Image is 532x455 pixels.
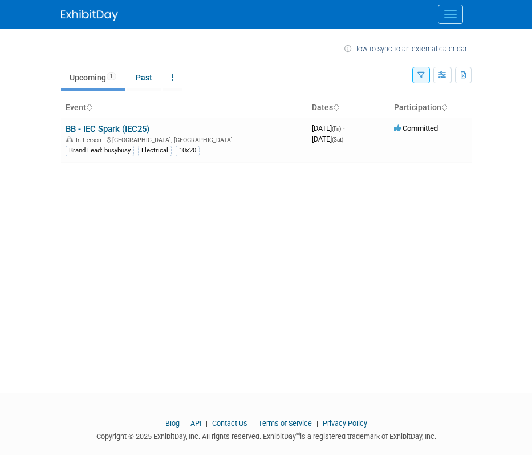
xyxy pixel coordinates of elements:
a: Blog [165,419,180,428]
div: [GEOGRAPHIC_DATA], [GEOGRAPHIC_DATA] [66,135,303,144]
th: Participation [389,98,472,118]
div: Electrical [138,146,172,156]
span: | [203,419,210,428]
span: (Fri) [332,126,341,132]
a: Upcoming1 [61,67,125,88]
a: Privacy Policy [323,419,367,428]
div: Brand Lead: busybusy [66,146,134,156]
div: 10x20 [176,146,200,156]
a: How to sync to an external calendar... [344,45,472,53]
span: | [181,419,189,428]
span: [DATE] [312,135,343,143]
a: Sort by Start Date [333,103,339,112]
span: - [343,124,344,132]
span: [DATE] [312,124,344,132]
th: Event [61,98,307,118]
img: In-Person Event [66,136,73,142]
a: Sort by Participation Type [441,103,447,112]
span: 1 [107,72,116,80]
sup: ® [296,431,300,437]
a: API [190,419,201,428]
span: Committed [394,124,438,132]
th: Dates [307,98,389,118]
img: ExhibitDay [61,10,118,21]
a: Past [127,67,161,88]
a: Sort by Event Name [86,103,92,112]
span: In-Person [76,136,105,144]
a: BB - IEC Spark (IEC25) [66,124,149,134]
span: | [314,419,321,428]
button: Menu [438,5,463,24]
span: (Sat) [332,136,343,143]
a: Terms of Service [258,419,312,428]
span: | [249,419,257,428]
a: Contact Us [212,419,247,428]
